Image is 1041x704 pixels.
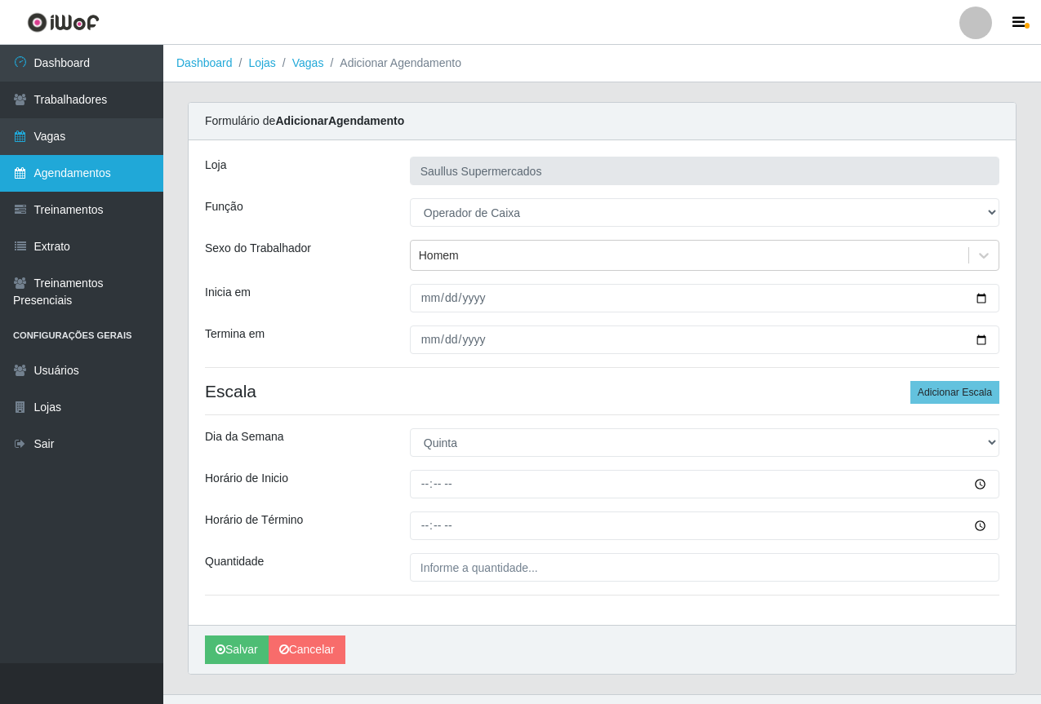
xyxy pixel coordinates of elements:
label: Função [205,198,243,215]
label: Quantidade [205,553,264,570]
h4: Escala [205,381,999,401]
a: Vagas [292,56,324,69]
a: Dashboard [176,56,233,69]
input: 00/00/0000 [410,284,999,312]
input: Informe a quantidade... [410,553,999,582]
label: Termina em [205,325,265,343]
input: 00/00/0000 [410,325,999,354]
label: Loja [205,157,226,174]
div: Homem [419,247,459,264]
a: Lojas [248,56,275,69]
label: Horário de Término [205,511,303,529]
nav: breadcrumb [163,45,1041,82]
label: Sexo do Trabalhador [205,240,311,257]
label: Dia da Semana [205,428,284,445]
li: Adicionar Agendamento [323,55,461,72]
button: Adicionar Escala [910,381,999,404]
img: CoreUI Logo [27,12,100,33]
label: Horário de Inicio [205,470,288,487]
strong: Adicionar Agendamento [275,114,404,127]
div: Formulário de [189,103,1016,140]
button: Salvar [205,635,269,664]
input: 00:00 [410,511,999,540]
a: Cancelar [269,635,345,664]
input: 00:00 [410,470,999,498]
label: Inicia em [205,284,251,301]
